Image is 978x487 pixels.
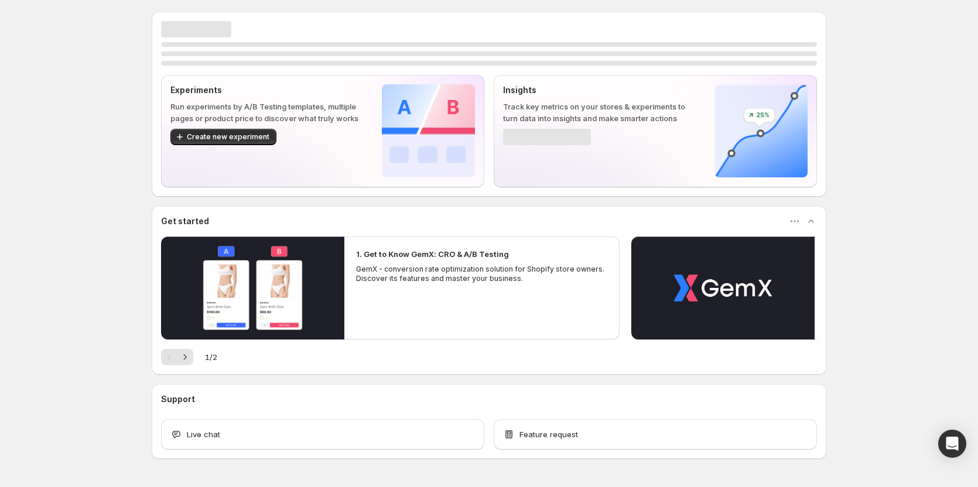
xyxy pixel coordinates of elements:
nav: Pagination [161,349,193,365]
button: Next [177,349,193,365]
span: 1 / 2 [205,351,217,363]
span: Feature request [519,428,578,440]
button: Play video [161,236,344,339]
button: Create new experiment [170,129,276,145]
p: Insights [503,84,696,96]
img: Insights [714,84,808,177]
p: Track key metrics on your stores & experiments to turn data into insights and make smarter actions [503,101,696,124]
img: Experiments [382,84,475,177]
span: Create new experiment [187,132,269,142]
p: GemX - conversion rate optimization solution for Shopify store owners. Discover its features and ... [356,265,608,283]
span: Live chat [187,428,220,440]
div: Open Intercom Messenger [938,430,966,458]
h2: 1. Get to Know GemX: CRO & A/B Testing [356,248,509,260]
h3: Support [161,393,195,405]
button: Play video [631,236,815,339]
p: Run experiments by A/B Testing templates, multiple pages or product price to discover what truly ... [170,101,363,124]
h3: Get started [161,215,209,227]
p: Experiments [170,84,363,96]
